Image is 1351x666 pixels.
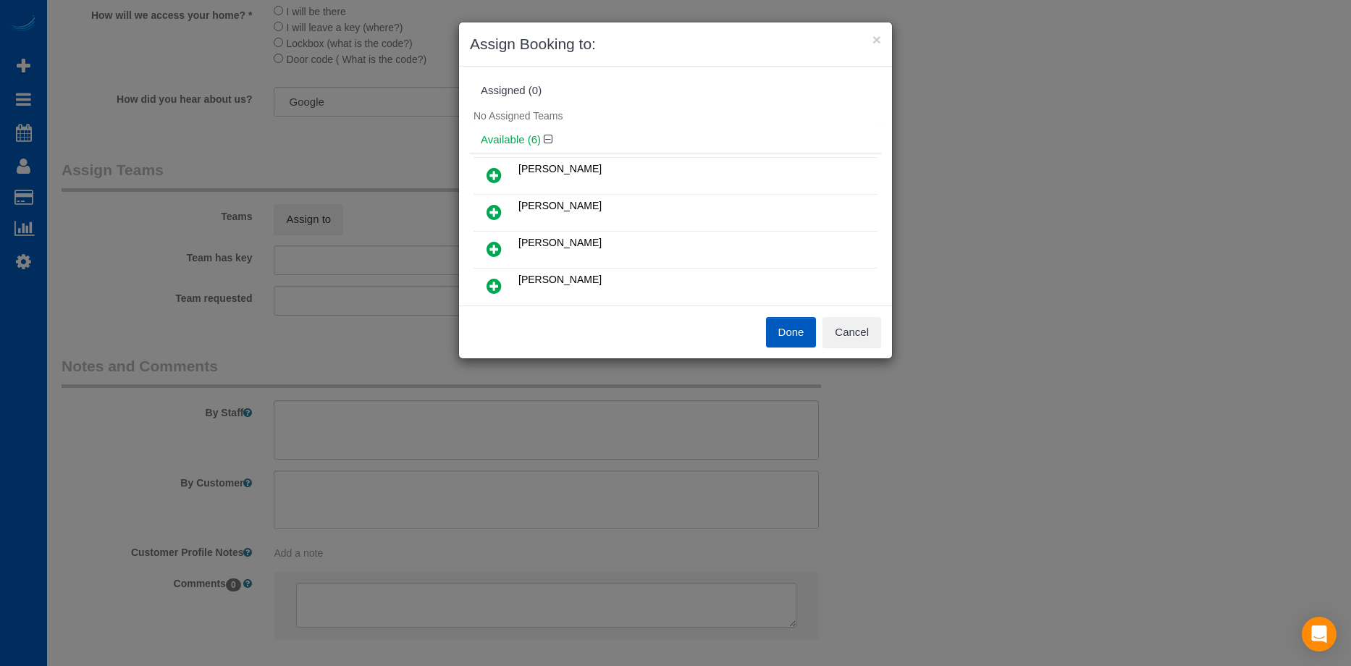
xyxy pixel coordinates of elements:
[518,200,602,211] span: [PERSON_NAME]
[481,85,870,97] div: Assigned (0)
[481,134,870,146] h4: Available (6)
[474,110,563,122] span: No Assigned Teams
[872,32,881,47] button: ×
[470,33,881,55] h3: Assign Booking to:
[1302,617,1337,652] div: Open Intercom Messenger
[518,163,602,174] span: [PERSON_NAME]
[822,317,881,347] button: Cancel
[518,274,602,285] span: [PERSON_NAME]
[518,237,602,248] span: [PERSON_NAME]
[766,317,817,347] button: Done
